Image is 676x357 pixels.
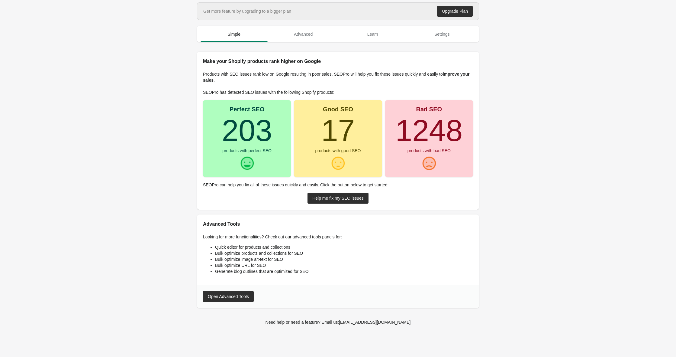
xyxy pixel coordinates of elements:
div: Help me fix my SEO issues [312,196,364,201]
div: [EMAIL_ADDRESS][DOMAIN_NAME] [339,320,410,325]
turbo-frame: 203 [222,113,272,147]
div: products with perfect SEO [222,149,272,153]
button: Settings [407,26,477,42]
p: SEOPro can help you fix all of these issues quickly and easily. Click the button below to get sta... [203,182,473,188]
span: Simple [201,29,268,40]
div: products with bad SEO [407,149,451,153]
div: Perfect SEO [230,106,265,112]
li: Bulk optimize URL for SEO [215,262,473,268]
span: Advanced [270,29,337,40]
button: Advanced [269,26,338,42]
h2: Advanced Tools [203,221,473,228]
div: Open Advanced Tools [208,294,249,299]
li: Bulk optimize image alt-text for SEO [215,256,473,262]
div: products with good SEO [315,149,361,153]
li: Quick editor for products and collections [215,244,473,250]
h2: Make your Shopify products rank higher on Google [203,58,473,65]
a: Help me fix my SEO issues [307,193,369,204]
turbo-frame: 17 [321,113,355,147]
a: [EMAIL_ADDRESS][DOMAIN_NAME] [336,317,413,328]
li: Generate blog outlines that are optimized for SEO [215,268,473,274]
button: Simple [199,26,269,42]
turbo-frame: 1248 [395,113,462,147]
div: Upgrade Plan [442,9,468,14]
span: Settings [409,29,476,40]
span: Learn [339,29,406,40]
li: Bulk optimize products and collections for SEO [215,250,473,256]
p: Products with SEO issues rank low on Google resulting in poor sales. SEOPro will help you fix the... [203,71,473,83]
div: Need help or need a feature? Email us: [266,319,411,326]
p: SEOPro has detected SEO issues with the following Shopify products: [203,89,473,95]
div: Looking for more functionalities? Check out our advanced tools panels for: [197,228,479,285]
button: Learn [338,26,407,42]
div: Good SEO [323,106,353,112]
a: Upgrade Plan [437,6,473,17]
div: Get more feature by upgrading to a bigger plan [203,8,291,14]
button: Open Advanced Tools [203,291,254,302]
div: Bad SEO [416,106,442,112]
